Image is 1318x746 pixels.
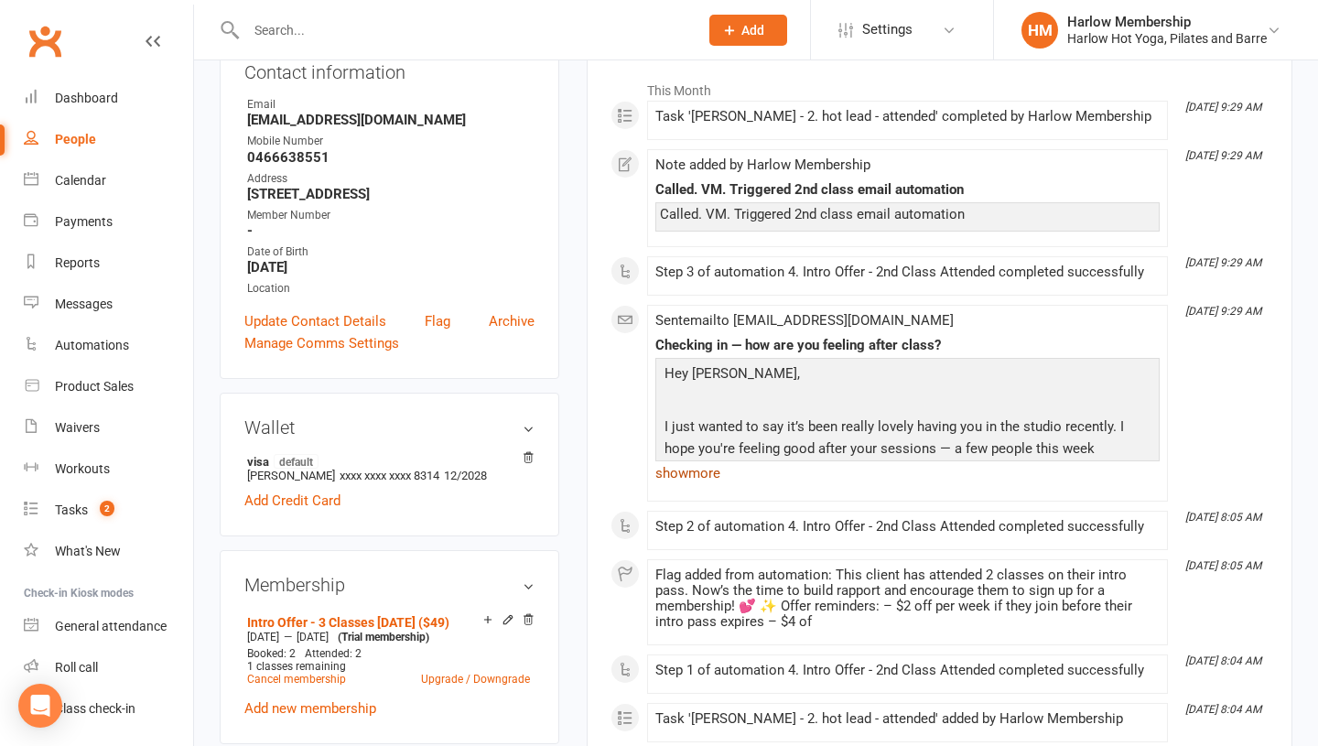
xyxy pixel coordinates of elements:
span: Sent email to [EMAIL_ADDRESS][DOMAIN_NAME] [655,312,954,329]
strong: visa [247,454,525,469]
i: [DATE] 8:05 AM [1185,511,1261,524]
a: Payments [24,201,193,243]
div: Calendar [55,173,106,188]
span: [DATE] [247,631,279,643]
div: Step 1 of automation 4. Intro Offer - 2nd Class Attended completed successfully [655,663,1160,678]
a: Calendar [24,160,193,201]
div: Product Sales [55,379,134,394]
span: [DATE] [297,631,329,643]
div: Task '[PERSON_NAME] - 2. hot lead - attended' completed by Harlow Membership [655,109,1160,124]
i: [DATE] 9:29 AM [1185,149,1261,162]
span: 2 [100,501,114,516]
a: Cancel membership [247,673,346,686]
a: Reports [24,243,193,284]
i: [DATE] 9:29 AM [1185,305,1261,318]
a: Messages [24,284,193,325]
div: HM [1021,12,1058,49]
a: Tasks 2 [24,490,193,531]
a: Product Sales [24,366,193,407]
h3: Wallet [244,417,535,438]
div: Step 3 of automation 4. Intro Offer - 2nd Class Attended completed successfully [655,265,1160,280]
span: xxxx xxxx xxxx 8314 [340,469,439,482]
li: [PERSON_NAME] [244,451,535,485]
i: [DATE] 8:05 AM [1185,559,1261,572]
div: Step 2 of automation 4. Intro Offer - 2nd Class Attended completed successfully [655,519,1160,535]
strong: [STREET_ADDRESS] [247,186,535,202]
div: Checking in — how are you feeling after class? [655,338,1160,353]
a: Automations [24,325,193,366]
div: Class check-in [55,701,135,716]
div: Dashboard [55,91,118,105]
a: Intro Offer - 3 Classes [DATE] ($49) [247,615,449,630]
i: [DATE] 8:04 AM [1185,654,1261,667]
div: Email [247,96,535,114]
div: Payments [55,214,113,229]
div: — [243,630,535,644]
a: Archive [489,310,535,332]
a: Update Contact Details [244,310,386,332]
button: Add [709,15,787,46]
a: Clubworx [22,18,68,64]
a: Add new membership [244,700,376,717]
span: 1 classes remaining [247,660,346,673]
span: default [274,454,319,469]
div: Called. VM. Triggered 2nd class email automation [655,182,1160,198]
a: What's New [24,531,193,572]
div: Called. VM. Triggered 2nd class email automation [660,207,1155,222]
i: [DATE] 9:29 AM [1185,101,1261,114]
a: Add Credit Card [244,490,340,512]
div: General attendance [55,619,167,633]
span: Settings [862,9,913,50]
a: Flag [425,310,450,332]
li: This Month [610,71,1269,101]
span: (Trial membership) [338,631,429,643]
span: Booked: 2 [247,647,296,660]
span: Add [741,23,764,38]
a: Dashboard [24,78,193,119]
div: People [55,132,96,146]
a: Waivers [24,407,193,449]
strong: [DATE] [247,259,535,276]
div: Date of Birth [247,243,535,261]
i: [DATE] 9:29 AM [1185,256,1261,269]
div: Harlow Membership [1067,14,1267,30]
div: Open Intercom Messenger [18,684,62,728]
a: Upgrade / Downgrade [421,673,530,686]
i: [DATE] 8:04 AM [1185,703,1261,716]
div: What's New [55,544,121,558]
p: I just wanted to say it’s been really lovely having you in the studio recently. I hope you're fee... [660,416,1155,552]
div: Location [247,280,535,297]
span: Attended: 2 [305,647,362,660]
a: Roll call [24,647,193,688]
a: General attendance kiosk mode [24,606,193,647]
strong: - [247,222,535,239]
a: People [24,119,193,160]
span: 12/2028 [444,469,487,482]
a: Class kiosk mode [24,688,193,730]
p: Hey [PERSON_NAME], [660,362,1155,389]
div: Reports [55,255,100,270]
div: Harlow Hot Yoga, Pilates and Barre [1067,30,1267,47]
strong: [EMAIL_ADDRESS][DOMAIN_NAME] [247,112,535,128]
div: Automations [55,338,129,352]
strong: 0466638551 [247,149,535,166]
input: Search... [241,17,686,43]
h3: Membership [244,575,535,595]
div: Task '[PERSON_NAME] - 2. hot lead - attended' added by Harlow Membership [655,711,1160,727]
div: Mobile Number [247,133,535,150]
div: Workouts [55,461,110,476]
div: Messages [55,297,113,311]
h3: Contact information [244,55,535,82]
a: show more [655,460,1160,486]
div: Waivers [55,420,100,435]
div: Address [247,170,535,188]
div: Member Number [247,207,535,224]
div: Note added by Harlow Membership [655,157,1160,173]
a: Workouts [24,449,193,490]
div: Tasks [55,503,88,517]
div: Roll call [55,660,98,675]
div: Flag added from automation: This client has attended 2 classes on their intro pass. Now’s the tim... [655,568,1160,630]
a: Manage Comms Settings [244,332,399,354]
